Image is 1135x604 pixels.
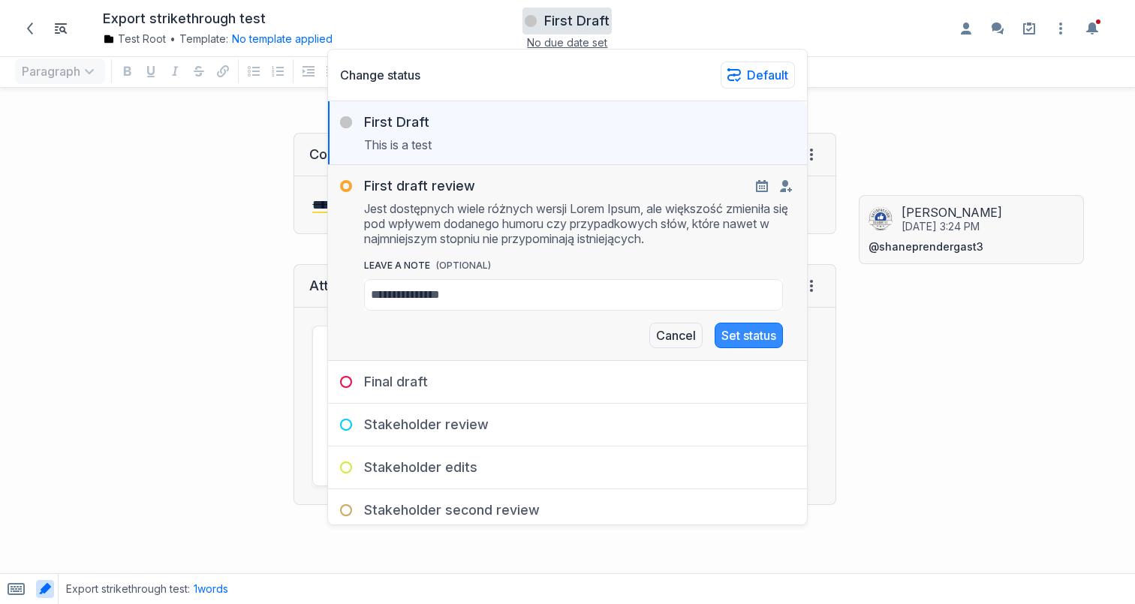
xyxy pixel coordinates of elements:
[309,146,361,164] div: Content
[527,35,607,50] button: No due date set
[802,146,820,164] span: Field menu
[859,195,1084,264] div: [PERSON_NAME][DATE] 3:24 PM@shaneprendergast3
[364,131,795,152] p: This is a test
[328,501,540,519] div: Stakeholder second review
[954,17,978,41] button: Enable the assignees sidebar
[32,574,58,604] span: Toggle AI highlighting in content
[328,373,428,391] div: Final draft
[527,36,607,49] span: No due date set
[340,66,420,84] h3: Change status
[103,32,374,47] div: Template:
[364,258,783,279] label: leave a Note
[194,582,228,595] span: 1 words
[721,62,795,89] button: Default
[522,8,612,35] button: First Draft
[66,581,190,596] span: Export strikethrough test :
[36,580,54,598] button: Toggle AI highlighting in content
[328,458,477,476] div: Stakeholder edits
[802,277,820,295] span: Field menu
[902,205,1074,220] div: [PERSON_NAME]
[8,118,844,520] div: grid
[12,56,108,87] div: Paragraph
[17,16,43,41] a: Back
[328,113,429,131] div: First Draft
[170,32,176,47] span: •
[869,240,983,253] span: Shane Prendergast
[649,323,703,348] button: Cancel
[328,177,475,195] div: First draft review
[715,323,783,348] button: Set status
[777,177,795,195] button: Change assignees
[1017,17,1041,41] a: Setup guide
[389,8,745,49] div: First DraftNo due date setChange statusDefaultFirst Draft This is a testFirst draft review Jest d...
[312,326,473,486] button: Add files
[328,416,489,434] div: Stakeholder review
[232,32,333,47] button: No template applied
[103,32,166,47] a: Test Root
[309,277,455,295] div: Attachments & Images
[49,17,73,41] button: Toggle Item List
[986,17,1010,41] button: Enable the commenting sidebar
[1080,17,1104,41] button: Toggle the notification sidebar
[753,177,771,195] button: Set a due date
[228,32,333,47] div: No template applied
[544,12,610,30] h3: First Draft
[430,260,491,271] span: (OPTIONAL)
[194,581,228,596] button: 1words
[103,11,266,28] h1: Export strikethrough test
[364,195,795,246] p: Jest dostępnych wiele różnych wersji Lorem Ipsum, ale większość zmieniła się pod wpływem dodanego...
[902,220,980,233] div: [DATE] 3:24 PM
